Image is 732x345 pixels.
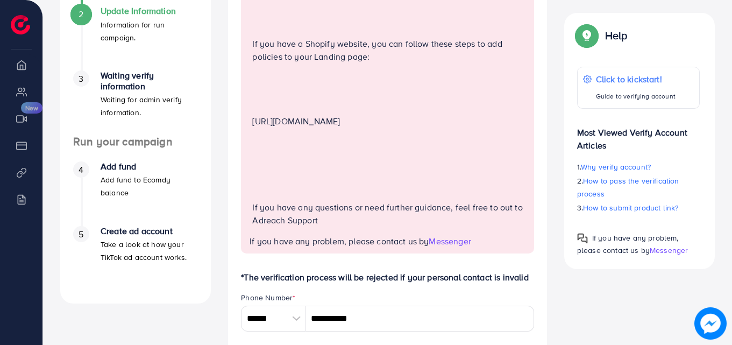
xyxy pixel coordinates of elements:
[101,161,198,172] h4: Add fund
[11,15,30,34] img: logo
[577,26,596,45] img: Popup guide
[60,135,211,149] h4: Run your campaign
[241,271,534,284] p: *The verification process will be rejected if your personal contact is invalid
[577,174,700,200] p: 2.
[252,115,524,128] p: [URL][DOMAIN_NAME]
[101,238,198,264] p: Take a look at how your TikTok ad account works.
[577,233,588,244] img: Popup guide
[101,93,198,119] p: Waiting for admin verify information.
[60,71,211,135] li: Waiting verify information
[79,73,83,85] span: 3
[650,245,688,256] span: Messenger
[605,29,628,42] p: Help
[577,201,700,214] p: 3.
[101,18,198,44] p: Information for run campaign.
[252,37,524,63] p: If you have a Shopify website, you can follow these steps to add policies to your Landing page:
[60,161,211,226] li: Add fund
[577,160,700,173] p: 1.
[577,233,679,256] span: If you have any problem, please contact us by
[101,173,198,199] p: Add fund to Ecomdy balance
[79,164,83,176] span: 4
[596,90,676,103] p: Guide to verifying account
[79,8,83,20] span: 2
[581,161,651,172] span: Why verify account?
[101,71,198,91] h4: Waiting verify information
[250,235,429,247] span: If you have any problem, please contact us by
[79,228,83,241] span: 5
[583,202,678,213] span: How to submit product link?
[252,201,524,227] p: If you have any questions or need further guidance, feel free to out to Adreach Support
[694,307,727,340] img: image
[60,226,211,291] li: Create ad account
[101,6,198,16] h4: Update Information
[577,117,700,152] p: Most Viewed Verify Account Articles
[429,235,471,247] span: Messenger
[101,226,198,236] h4: Create ad account
[577,175,679,199] span: How to pass the verification process
[60,6,211,71] li: Update Information
[596,73,676,86] p: Click to kickstart!
[241,292,295,303] label: Phone Number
